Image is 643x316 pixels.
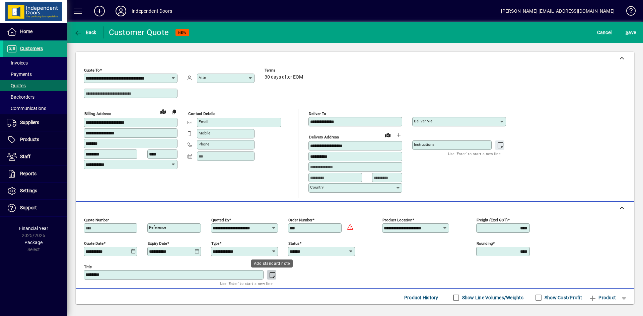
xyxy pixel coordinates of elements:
span: Suppliers [20,120,39,125]
mat-label: Deliver To [309,111,326,116]
a: Payments [3,69,67,80]
span: ave [626,27,636,38]
mat-label: Order number [288,217,312,222]
button: Back [72,26,98,38]
span: 30 days after EOM [265,75,303,80]
span: Home [20,29,32,34]
div: Customer Quote [109,27,169,38]
button: Profile [110,5,132,17]
mat-label: Type [211,241,219,245]
mat-label: Status [288,241,299,245]
a: View on map [158,106,168,117]
a: Quotes [3,80,67,91]
span: Cancel [597,27,612,38]
span: S [626,30,628,35]
a: Reports [3,166,67,182]
mat-label: Expiry date [148,241,167,245]
a: View on map [382,129,393,140]
button: Product [585,292,619,304]
span: Invoices [7,60,28,66]
div: Independent Doors [132,6,172,16]
span: Support [20,205,37,210]
mat-label: Rounding [477,241,493,245]
span: Product [589,292,616,303]
span: Product History [404,292,438,303]
a: Communications [3,103,67,114]
mat-label: Quote date [84,241,103,245]
mat-label: Quote number [84,217,109,222]
span: Terms [265,68,305,73]
button: Save [624,26,638,38]
a: Settings [3,183,67,199]
span: Communications [7,106,46,111]
a: Support [3,200,67,216]
button: Copy to Delivery address [168,106,179,117]
mat-label: Quote To [84,68,100,73]
mat-hint: Use 'Enter' to start a new line [220,280,273,287]
span: NEW [178,30,187,35]
span: Package [24,240,43,245]
span: Financial Year [19,226,48,231]
mat-label: Quoted by [211,217,229,222]
mat-label: Phone [199,142,209,146]
div: Add standard note [251,259,293,268]
app-page-header-button: Back [67,26,104,38]
button: Add [89,5,110,17]
mat-label: Title [84,264,92,269]
a: Products [3,131,67,148]
span: Payments [7,72,32,77]
mat-label: Instructions [414,142,434,147]
span: Products [20,137,39,142]
mat-label: Attn [199,75,206,80]
mat-label: Freight (excl GST) [477,217,508,222]
mat-label: Reference [149,225,166,230]
span: Quotes [7,83,26,88]
span: Settings [20,188,37,193]
a: Staff [3,148,67,165]
mat-label: Country [310,185,324,190]
span: Customers [20,46,43,51]
a: Invoices [3,57,67,69]
label: Show Line Volumes/Weights [461,294,523,301]
mat-label: Deliver via [414,119,432,123]
a: Home [3,23,67,40]
a: Backorders [3,91,67,103]
mat-hint: Use 'Enter' to start a new line [448,150,501,157]
span: Back [74,30,96,35]
span: Reports [20,171,37,176]
span: Backorders [7,94,34,100]
a: Knowledge Base [621,1,635,23]
div: [PERSON_NAME] [EMAIL_ADDRESS][DOMAIN_NAME] [501,6,615,16]
mat-label: Mobile [199,131,210,135]
label: Show Cost/Profit [543,294,582,301]
span: Staff [20,154,30,159]
button: Choose address [393,130,404,140]
a: Suppliers [3,114,67,131]
mat-label: Product location [382,217,412,222]
mat-label: Email [199,119,208,124]
button: Cancel [595,26,614,38]
button: Product History [402,292,441,304]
